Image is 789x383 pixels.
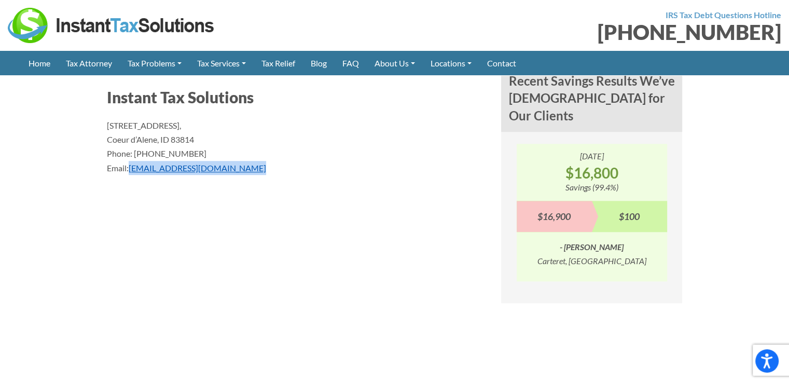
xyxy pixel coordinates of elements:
[560,242,624,252] i: - [PERSON_NAME]
[21,51,58,75] a: Home
[8,19,215,29] a: Instant Tax Solutions Logo
[479,51,524,75] a: Contact
[537,256,646,266] i: Carteret, [GEOGRAPHIC_DATA]
[189,51,254,75] a: Tax Services
[254,51,303,75] a: Tax Relief
[335,51,367,75] a: FAQ
[58,51,120,75] a: Tax Attorney
[565,182,618,192] i: Savings (99.4%)
[129,163,266,173] a: [EMAIL_ADDRESS][DOMAIN_NAME]
[303,51,335,75] a: Blog
[107,118,486,175] p: [STREET_ADDRESS], Coeur d’Alene, ID 83814 Phone: [PHONE_NUMBER] Email:
[423,51,479,75] a: Locations
[501,64,683,132] h4: Recent Savings Results We’ve [DEMOGRAPHIC_DATA] for Our Clients
[517,201,592,232] div: $16,900
[367,51,423,75] a: About Us
[580,151,604,161] i: [DATE]
[120,51,189,75] a: Tax Problems
[107,86,486,108] h3: Instant Tax Solutions
[666,10,781,20] strong: IRS Tax Debt Questions Hotline
[592,201,667,232] div: $100
[8,8,215,43] img: Instant Tax Solutions Logo
[517,163,667,182] strong: $16,800
[403,22,782,43] div: [PHONE_NUMBER]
